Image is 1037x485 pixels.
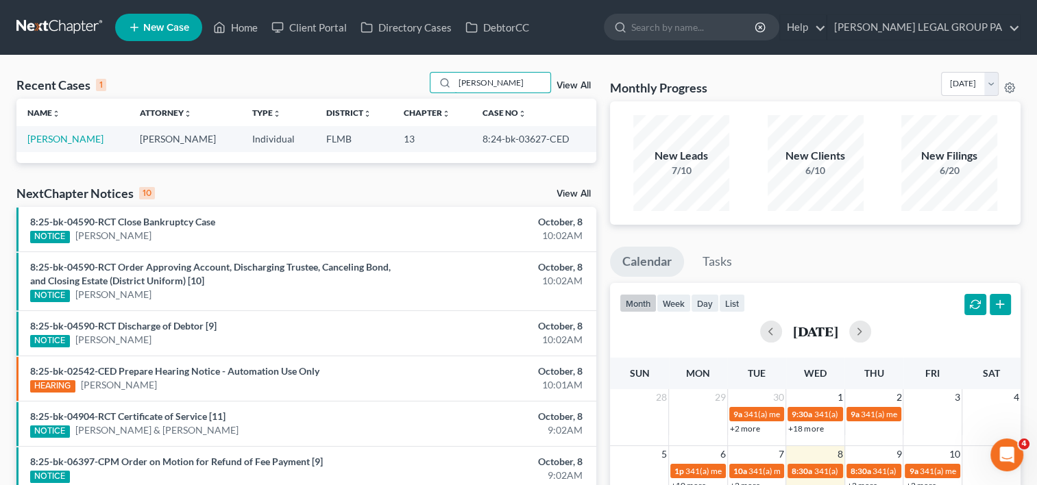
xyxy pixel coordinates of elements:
a: Chapterunfold_more [404,108,450,118]
span: 2 [894,389,903,406]
div: HEARING [30,380,75,393]
i: unfold_more [442,110,450,118]
div: New Filings [901,148,997,164]
div: 9:02AM [408,423,583,437]
a: +2 more [730,423,760,434]
div: 10:02AM [408,229,583,242]
a: [PERSON_NAME] LEGAL GROUP PA [827,15,1020,40]
i: unfold_more [184,110,192,118]
div: October, 8 [408,215,583,229]
td: Individual [241,126,315,151]
a: Case Nounfold_more [483,108,526,118]
i: unfold_more [273,110,281,118]
a: 8:25-bk-04904-RCT Certificate of Service [11] [30,410,225,422]
span: New Case [143,23,189,33]
a: Typeunfold_more [252,108,281,118]
div: 1 [96,79,106,91]
span: 1 [836,389,844,406]
span: 5 [660,446,668,462]
span: 1p [674,466,684,476]
a: View All [557,81,591,90]
input: Search by name... [631,14,757,40]
span: 7 [777,446,785,462]
a: [PERSON_NAME] & [PERSON_NAME] [75,423,239,437]
span: Sat [983,367,1000,379]
div: October, 8 [408,260,583,274]
a: [PERSON_NAME] [75,229,151,242]
a: [PERSON_NAME] [75,288,151,301]
div: Recent Cases [16,77,106,93]
span: Mon [686,367,710,379]
span: 341(a) meeting for [PERSON_NAME] [744,409,876,419]
a: 8:25-bk-04590-RCT Close Bankruptcy Case [30,216,215,227]
a: View All [557,189,591,199]
span: 4 [1012,389,1021,406]
h2: [DATE] [793,324,838,338]
a: Attorneyunfold_more [140,108,192,118]
td: 8:24-bk-03627-CED [472,126,597,151]
span: 8:30a [851,466,871,476]
a: Districtunfold_more [326,108,371,118]
span: 341(a) meeting for [PERSON_NAME] [748,466,881,476]
div: October, 8 [408,410,583,423]
span: 341(a) meeting for [PERSON_NAME] [814,466,946,476]
div: October, 8 [408,455,583,469]
span: 30 [772,389,785,406]
span: Wed [804,367,827,379]
div: 10:02AM [408,274,583,288]
a: +18 more [788,423,823,434]
td: [PERSON_NAME] [129,126,241,151]
div: NextChapter Notices [16,185,155,201]
a: Help [780,15,826,40]
a: Home [206,15,265,40]
a: Tasks [690,247,744,277]
input: Search by name... [454,73,550,92]
span: Tue [748,367,766,379]
span: 4 [1018,438,1029,449]
span: 341(a) meeting for [PERSON_NAME] [861,409,993,419]
a: [PERSON_NAME] [27,133,103,145]
span: 9a [909,466,918,476]
a: 8:25-bk-04590-RCT Discharge of Debtor [9] [30,320,217,332]
span: Sun [630,367,650,379]
span: 10 [948,446,962,462]
div: NOTICE [30,290,70,302]
div: 10 [139,187,155,199]
span: 9 [894,446,903,462]
span: 9a [851,409,859,419]
td: 13 [393,126,472,151]
span: 29 [713,389,727,406]
span: Fri [925,367,940,379]
a: [PERSON_NAME] [75,333,151,347]
div: 10:01AM [408,378,583,392]
button: list [719,294,745,312]
a: Client Portal [265,15,354,40]
div: 9:02AM [408,469,583,482]
a: 8:25-bk-06397-CPM Order on Motion for Refund of Fee Payment [9] [30,456,323,467]
button: week [657,294,691,312]
div: NOTICE [30,335,70,347]
span: 8:30a [792,466,812,476]
div: NOTICE [30,231,70,243]
span: 9a [733,409,742,419]
a: [PERSON_NAME] [81,378,157,392]
div: 6/20 [901,164,997,177]
div: October, 8 [408,319,583,333]
div: October, 8 [408,364,583,378]
i: unfold_more [518,110,526,118]
h3: Monthly Progress [610,79,707,96]
button: month [620,294,657,312]
iframe: Intercom live chat [990,438,1023,471]
div: 6/10 [768,164,864,177]
div: New Leads [633,148,729,164]
i: unfold_more [52,110,60,118]
span: Thu [864,367,884,379]
span: 9:30a [792,409,812,419]
span: 10a [733,466,747,476]
div: 10:02AM [408,333,583,347]
span: 341(a) meeting for [PERSON_NAME] [685,466,818,476]
a: DebtorCC [459,15,536,40]
div: NOTICE [30,471,70,483]
button: day [691,294,719,312]
span: 341(a) meeting for [PERSON_NAME] [814,409,946,419]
